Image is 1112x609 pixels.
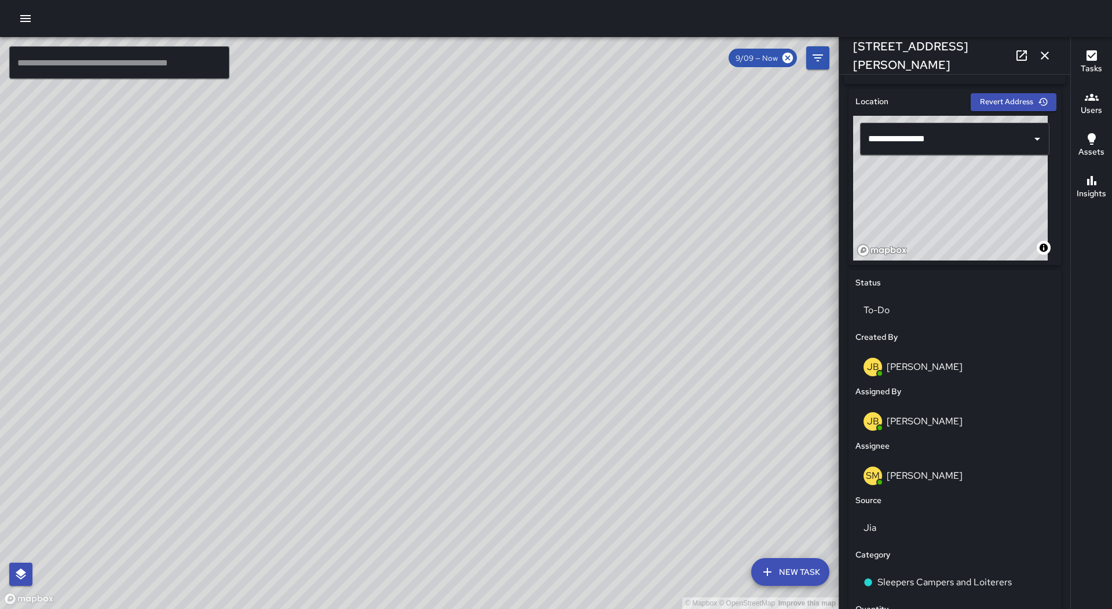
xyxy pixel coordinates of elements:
[751,558,829,586] button: New Task
[855,386,901,398] h6: Assigned By
[864,521,1046,535] p: Jia
[877,575,1012,589] p: Sleepers Campers and Loiterers
[806,46,829,69] button: Filters
[853,116,1048,261] canvas: Map
[855,277,881,289] h6: Status
[971,93,1056,111] button: Revert Address
[887,361,963,373] p: [PERSON_NAME]
[1037,241,1051,255] button: Toggle attribution
[1071,167,1112,208] button: Insights
[853,37,1010,74] h6: [STREET_ADDRESS][PERSON_NAME]
[1078,146,1104,159] h6: Assets
[1081,104,1102,117] h6: Users
[1029,131,1045,147] button: Open
[855,494,881,507] h6: Source
[867,414,879,428] p: JB
[887,415,963,427] p: [PERSON_NAME]
[857,244,908,257] a: Mapbox homepage
[1040,241,1047,254] span: Toggle attribution
[864,303,1046,317] p: To-Do
[1071,83,1112,125] button: Users
[866,469,880,483] p: SM
[855,440,890,453] h6: Assignee
[1071,42,1112,83] button: Tasks
[855,549,890,562] h6: Category
[855,331,898,344] h6: Created By
[1081,63,1102,75] h6: Tasks
[729,49,797,67] div: 9/09 — Now
[887,469,963,482] p: [PERSON_NAME]
[1077,188,1106,200] h6: Insights
[867,360,879,374] p: JB
[1071,125,1112,167] button: Assets
[855,96,888,108] h6: Location
[729,53,785,63] span: 9/09 — Now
